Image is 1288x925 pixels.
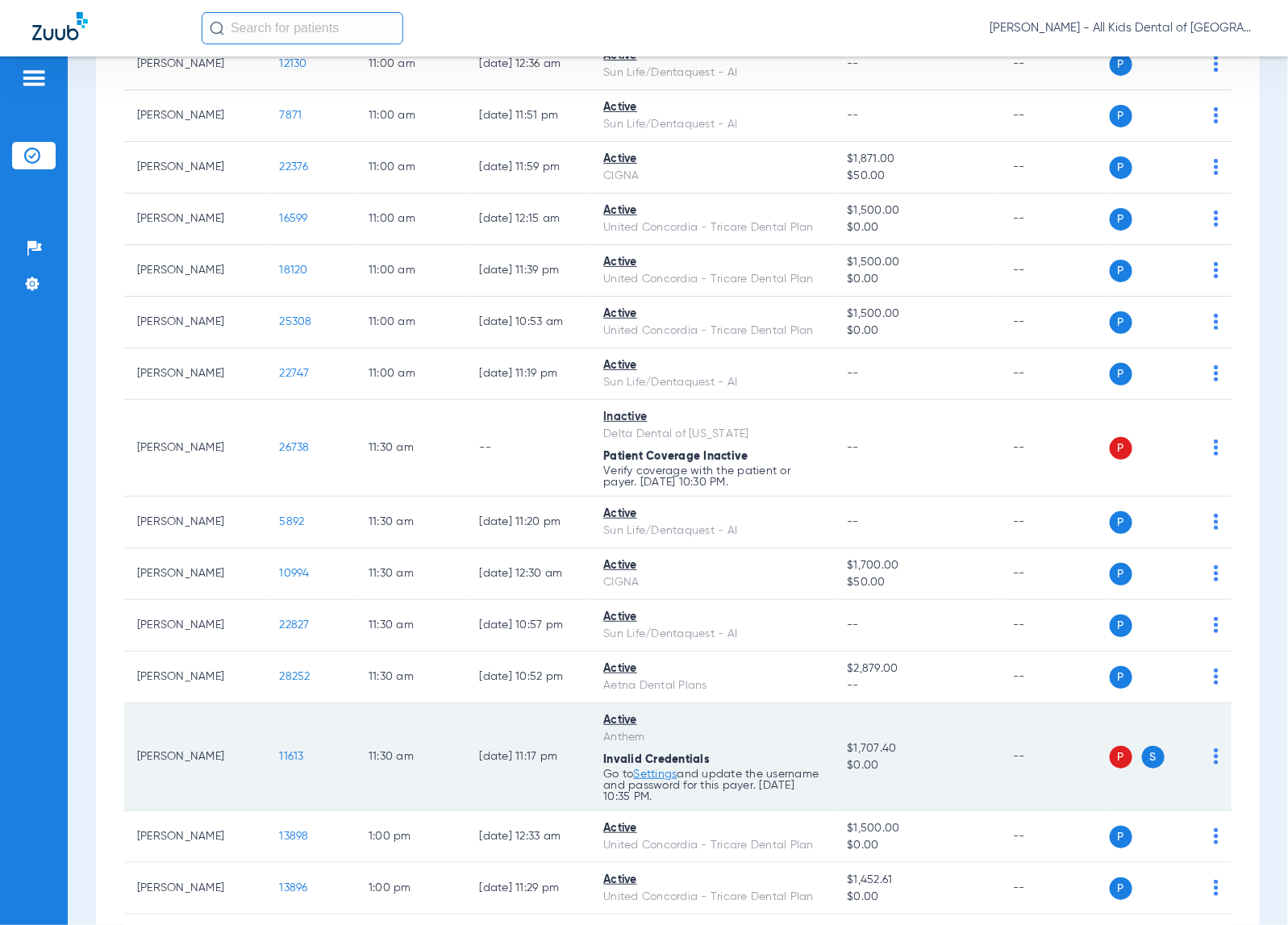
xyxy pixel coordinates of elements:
span: 22747 [279,368,309,379]
span: 7871 [279,110,302,121]
td: [DATE] 11:17 PM [467,703,591,811]
span: P [1110,105,1132,127]
td: 1:00 PM [356,811,467,863]
td: [DATE] 12:15 AM [467,194,591,245]
td: [DATE] 12:36 AM [467,39,591,90]
img: Search Icon [210,21,224,35]
td: -- [1000,548,1109,600]
td: [PERSON_NAME] [124,703,266,811]
td: [DATE] 10:57 PM [467,600,591,652]
td: -- [1000,245,1109,297]
span: 22376 [279,161,308,173]
span: $0.00 [848,271,988,288]
td: [PERSON_NAME] [124,90,266,142]
iframe: Chat Widget [1207,848,1288,925]
span: $50.00 [848,574,988,591]
div: Inactive [603,409,821,426]
img: group-dot-blue.svg [1214,365,1219,381]
span: [PERSON_NAME] - All Kids Dental of [GEOGRAPHIC_DATA] [990,20,1256,36]
span: 10994 [279,568,309,579]
span: P [1110,208,1132,231]
td: -- [1000,863,1109,915]
div: Sun Life/Dentaquest - AI [603,65,821,81]
div: Active [603,872,821,889]
div: Sun Life/Dentaquest - AI [603,116,821,133]
img: group-dot-blue.svg [1214,56,1219,72]
img: group-dot-blue.svg [1214,262,1219,278]
img: group-dot-blue.svg [1214,210,1219,227]
td: -- [1000,297,1109,348]
td: 11:00 AM [356,245,467,297]
div: CIGNA [603,574,821,591]
td: [PERSON_NAME] [124,400,266,497]
td: 11:00 AM [356,348,467,400]
td: 11:30 AM [356,497,467,548]
span: 11613 [279,751,303,762]
span: P [1110,260,1132,282]
td: [PERSON_NAME] [124,142,266,194]
img: group-dot-blue.svg [1214,107,1219,123]
span: P [1110,666,1132,689]
span: $0.00 [848,323,988,340]
span: 22827 [279,619,309,631]
td: [PERSON_NAME] [124,194,266,245]
div: United Concordia - Tricare Dental Plan [603,219,821,236]
div: Sun Life/Dentaquest - AI [603,626,821,643]
span: -- [848,58,860,69]
span: $1,500.00 [848,820,988,837]
span: P [1110,437,1132,460]
span: $0.00 [848,219,988,236]
span: $2,879.00 [848,660,988,677]
span: Invalid Credentials [603,754,710,765]
td: 11:00 AM [356,194,467,245]
span: P [1110,826,1132,848]
td: 11:00 AM [356,297,467,348]
p: Go to and update the username and password for this payer. [DATE] 10:35 PM. [603,769,821,802]
span: -- [848,619,860,631]
img: Zuub Logo [32,12,88,40]
div: Delta Dental of [US_STATE] [603,426,821,443]
span: 28252 [279,671,310,682]
span: -- [848,110,860,121]
div: Aetna Dental Plans [603,677,821,694]
div: Active [603,820,821,837]
div: Active [603,609,821,626]
td: [DATE] 10:53 AM [467,297,591,348]
img: group-dot-blue.svg [1214,617,1219,633]
div: Active [603,202,821,219]
div: Active [603,99,821,116]
span: P [1110,311,1132,334]
span: $1,500.00 [848,254,988,271]
td: [PERSON_NAME] [124,811,266,863]
td: [DATE] 10:52 PM [467,652,591,703]
span: Patient Coverage Inactive [603,451,748,462]
td: 11:00 AM [356,142,467,194]
span: -- [848,677,988,694]
img: group-dot-blue.svg [1214,314,1219,330]
img: group-dot-blue.svg [1214,159,1219,175]
td: -- [1000,652,1109,703]
div: Active [603,306,821,323]
td: -- [1000,90,1109,142]
span: -- [848,516,860,527]
td: [PERSON_NAME] [124,548,266,600]
span: $1,452.61 [848,872,988,889]
span: 12130 [279,58,306,69]
td: [DATE] 12:33 AM [467,811,591,863]
div: United Concordia - Tricare Dental Plan [603,323,821,340]
td: [PERSON_NAME] [124,245,266,297]
td: -- [1000,600,1109,652]
div: United Concordia - Tricare Dental Plan [603,271,821,288]
span: $1,871.00 [848,151,988,168]
td: 11:30 AM [356,600,467,652]
span: $1,700.00 [848,557,988,574]
span: P [1110,746,1132,769]
td: [PERSON_NAME] [124,652,266,703]
div: United Concordia - Tricare Dental Plan [603,837,821,854]
p: Verify coverage with the patient or payer. [DATE] 10:30 PM. [603,465,821,488]
input: Search for patients [202,12,403,44]
span: 13898 [279,831,308,842]
span: P [1110,877,1132,900]
div: Active [603,357,821,374]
